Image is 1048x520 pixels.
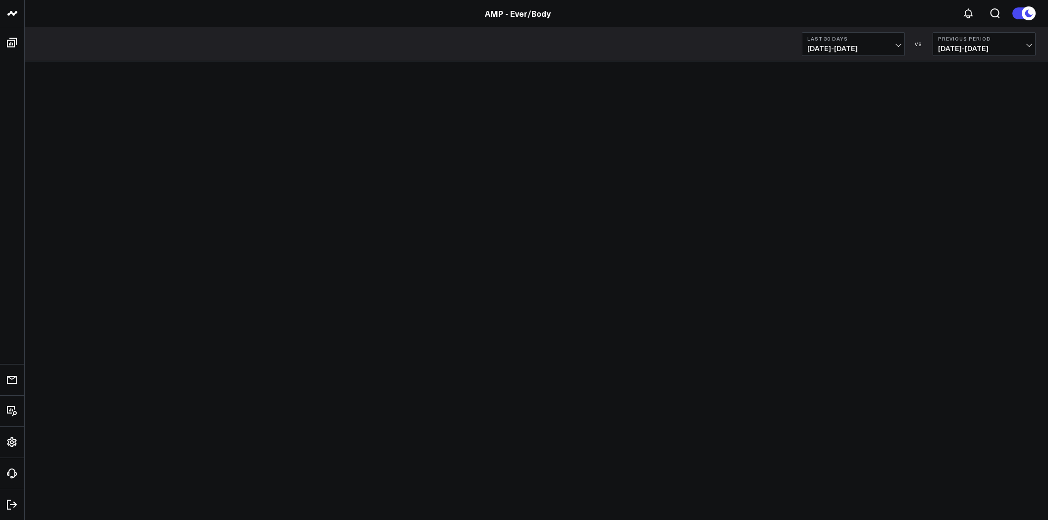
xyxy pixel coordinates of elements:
[802,32,905,56] button: Last 30 Days[DATE]-[DATE]
[910,41,928,47] div: VS
[938,45,1030,52] span: [DATE] - [DATE]
[938,36,1030,42] b: Previous Period
[485,8,551,19] a: AMP - Ever/Body
[807,45,899,52] span: [DATE] - [DATE]
[933,32,1036,56] button: Previous Period[DATE]-[DATE]
[807,36,899,42] b: Last 30 Days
